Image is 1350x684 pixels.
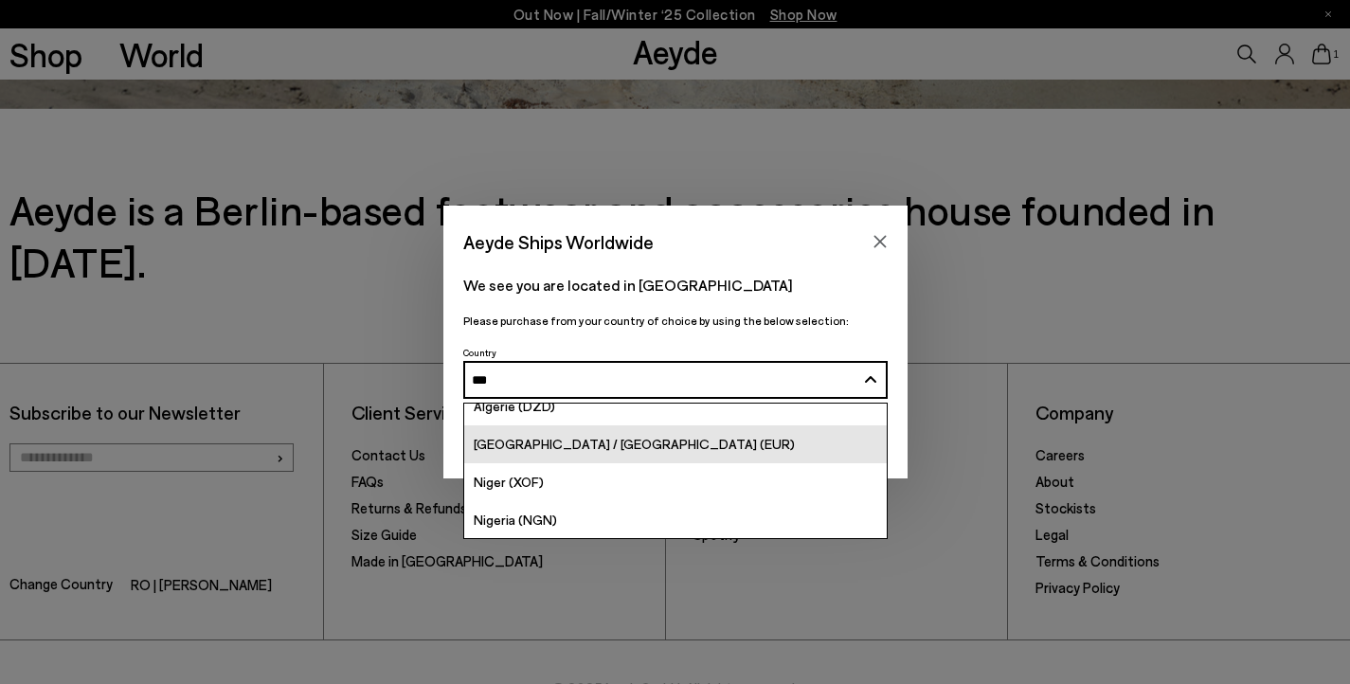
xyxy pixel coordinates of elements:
[463,347,496,358] span: Country
[464,463,887,501] a: Niger (XOF)
[463,274,888,297] p: We see you are located in [GEOGRAPHIC_DATA]
[474,512,557,528] span: Nigeria (NGN)
[474,398,555,414] span: Algérie (DZD)
[472,373,855,387] input: Search and Enter
[474,436,795,452] span: [GEOGRAPHIC_DATA] / [GEOGRAPHIC_DATA] (EUR)
[464,387,887,425] a: Algérie (DZD)
[464,425,887,463] a: [GEOGRAPHIC_DATA] / [GEOGRAPHIC_DATA] (EUR)
[463,225,654,259] span: Aeyde Ships Worldwide
[866,227,894,256] button: Close
[474,474,544,490] span: Niger (XOF)
[463,312,888,330] p: Please purchase from your country of choice by using the below selection:
[464,501,887,539] a: Nigeria (NGN)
